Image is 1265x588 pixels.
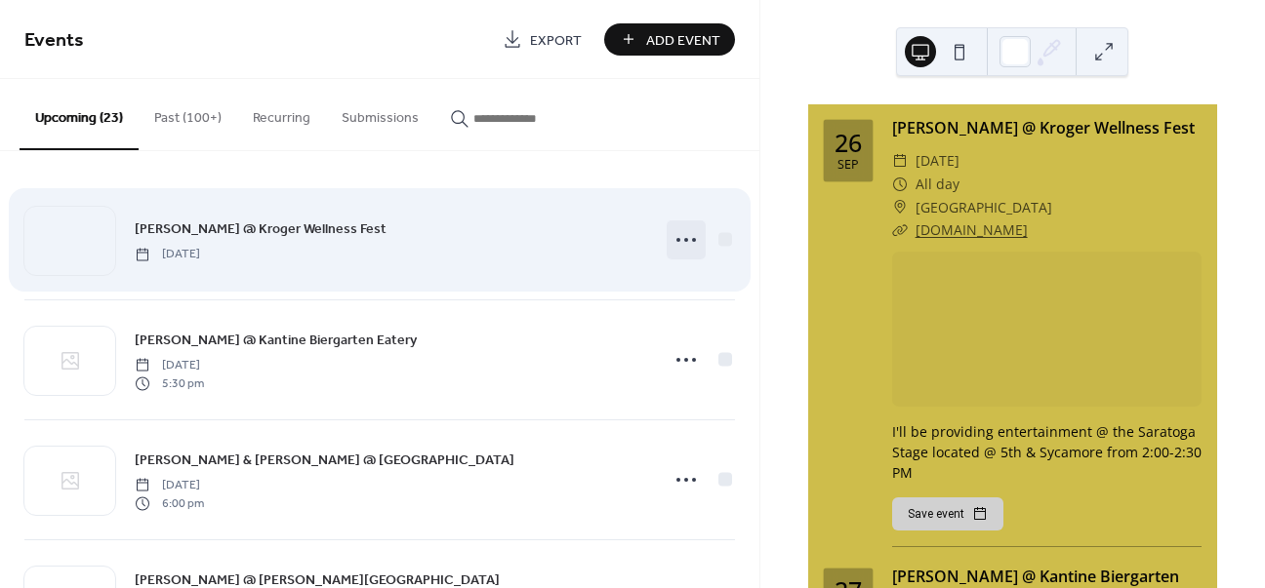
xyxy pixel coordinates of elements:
[604,23,735,56] button: Add Event
[135,477,204,494] span: [DATE]
[892,173,908,196] div: ​
[135,329,417,351] a: [PERSON_NAME] @ Kantine Biergarten Eatery
[837,159,859,172] div: Sep
[916,173,959,196] span: All day
[135,331,417,351] span: [PERSON_NAME] @ Kantine Biergarten Eatery
[135,494,204,512] span: 6:00 pm
[326,79,434,148] button: Submissions
[892,218,908,242] div: ​
[135,217,387,240] a: [PERSON_NAME] @ Kroger Wellness Fest
[20,79,139,150] button: Upcoming (23)
[135,449,514,471] a: [PERSON_NAME] & [PERSON_NAME] @ [GEOGRAPHIC_DATA]
[488,23,596,56] a: Export
[916,196,1052,219] span: [GEOGRAPHIC_DATA]
[135,451,514,471] span: [PERSON_NAME] & [PERSON_NAME] @ [GEOGRAPHIC_DATA]
[892,421,1202,483] div: I'll be providing entertainment @ the Saratoga Stage located @ 5th & Sycamore from 2:00-2:30 PM
[237,79,326,148] button: Recurring
[835,131,862,155] div: 26
[892,117,1195,138] a: [PERSON_NAME] @ Kroger Wellness Fest
[135,219,387,240] span: [PERSON_NAME] @ Kroger Wellness Fest
[916,220,1028,239] a: [DOMAIN_NAME]
[139,79,237,148] button: Past (100+)
[892,149,908,173] div: ​
[892,497,1003,530] button: Save event
[530,30,582,51] span: Export
[916,149,959,173] span: [DATE]
[646,30,720,51] span: Add Event
[135,357,204,374] span: [DATE]
[135,374,204,392] span: 5:30 pm
[24,21,84,59] span: Events
[135,246,200,263] span: [DATE]
[892,196,908,219] div: ​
